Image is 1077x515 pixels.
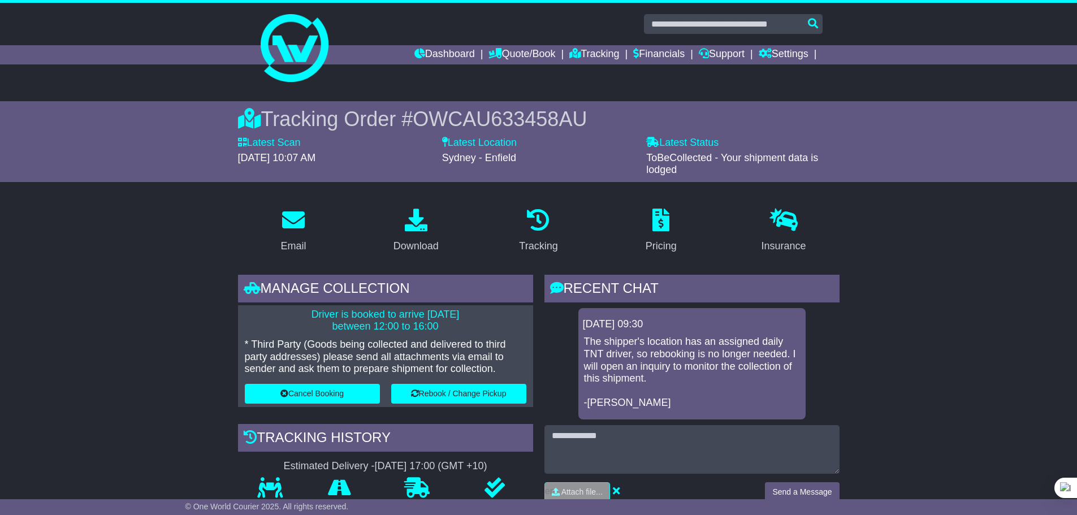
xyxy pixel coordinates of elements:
[245,339,526,375] p: * Third Party (Goods being collected and delivered to third party addresses) please send all atta...
[238,152,316,163] span: [DATE] 10:07 AM
[646,152,818,176] span: ToBeCollected - Your shipment data is lodged
[633,45,685,64] a: Financials
[280,239,306,254] div: Email
[238,460,533,473] div: Estimated Delivery -
[375,460,487,473] div: [DATE] 17:00 (GMT +10)
[238,137,301,149] label: Latest Scan
[646,239,677,254] div: Pricing
[544,275,840,305] div: RECENT CHAT
[273,205,313,258] a: Email
[759,45,808,64] a: Settings
[754,205,814,258] a: Insurance
[238,424,533,455] div: Tracking history
[442,137,517,149] label: Latest Location
[245,309,526,333] p: Driver is booked to arrive [DATE] between 12:00 to 16:00
[391,384,526,404] button: Rebook / Change Pickup
[584,336,800,409] p: The shipper's location has an assigned daily TNT driver, so rebooking is no longer needed. I will...
[762,239,806,254] div: Insurance
[185,502,349,511] span: © One World Courier 2025. All rights reserved.
[699,45,745,64] a: Support
[519,239,557,254] div: Tracking
[569,45,619,64] a: Tracking
[488,45,555,64] a: Quote/Book
[245,384,380,404] button: Cancel Booking
[413,107,587,131] span: OWCAU633458AU
[512,205,565,258] a: Tracking
[638,205,684,258] a: Pricing
[442,152,516,163] span: Sydney - Enfield
[393,239,439,254] div: Download
[646,137,719,149] label: Latest Status
[238,275,533,305] div: Manage collection
[583,318,801,331] div: [DATE] 09:30
[238,107,840,131] div: Tracking Order #
[765,482,839,502] button: Send a Message
[386,205,446,258] a: Download
[414,45,475,64] a: Dashboard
